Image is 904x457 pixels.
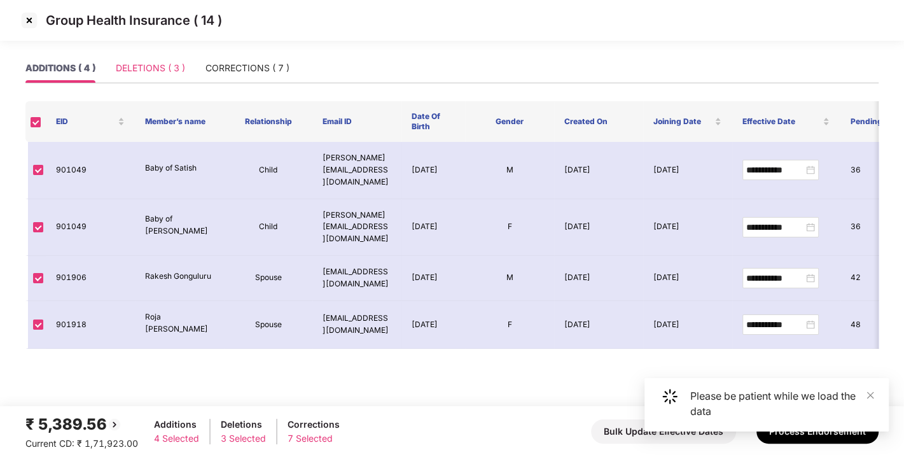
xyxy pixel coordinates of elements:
span: Current CD: ₹ 1,71,923.00 [25,438,138,449]
td: F [465,301,554,349]
td: [DATE] [554,256,643,301]
td: [DATE] [643,142,732,199]
div: Corrections [288,418,340,432]
p: Roja [PERSON_NAME] [145,311,214,335]
p: Rakesh Gonguluru [145,271,214,283]
span: EID [56,116,115,127]
td: 901049 [46,142,135,199]
div: Additions [154,418,199,432]
td: [DATE] [643,199,732,257]
td: M [465,142,554,199]
th: Relationship [224,101,313,142]
div: 3 Selected [221,432,266,446]
img: svg+xml;base64,PHN2ZyBpZD0iQ3Jvc3MtMzJ4MzIiIHhtbG5zPSJodHRwOi8vd3d3LnczLm9yZy8yMDAwL3N2ZyIgd2lkdG... [19,10,39,31]
th: EID [46,101,135,142]
th: Effective Date [732,101,840,142]
td: 901049 [46,199,135,257]
th: Created On [554,101,643,142]
td: [DATE] [554,301,643,349]
td: [DATE] [554,199,643,257]
div: Please be patient while we load the data [690,388,873,419]
td: Child [224,199,313,257]
td: M [465,256,554,301]
td: [DATE] [401,199,465,257]
td: 901906 [46,256,135,301]
span: Effective Date [742,116,820,127]
td: Child [224,142,313,199]
div: ₹ 5,389.56 [25,412,138,437]
td: [DATE] [401,301,465,349]
img: svg+xml;base64,PHN2ZyBpZD0iQmFjay0yMHgyMCIgeG1sbnM9Imh0dHA6Ly93d3cudzMub3JnLzIwMDAvc3ZnIiB3aWR0aD... [107,417,122,432]
p: Baby of Satish [145,162,214,174]
div: 4 Selected [154,432,199,446]
p: Baby of [PERSON_NAME] [145,213,214,237]
p: Group Health Insurance ( 14 ) [46,13,222,28]
span: Joining Date [653,116,713,127]
div: ADDITIONS ( 4 ) [25,61,95,75]
td: Spouse [224,256,313,301]
td: [DATE] [554,142,643,199]
div: 7 Selected [288,432,340,446]
td: [DATE] [401,142,465,199]
td: F [465,199,554,257]
span: close [866,391,875,400]
th: Gender [465,101,554,142]
td: Spouse [224,301,313,349]
td: [EMAIL_ADDRESS][DOMAIN_NAME] [312,301,401,349]
th: Member’s name [135,101,224,142]
div: Deletions [221,418,266,432]
td: [EMAIL_ADDRESS][DOMAIN_NAME] [312,256,401,301]
td: [DATE] [643,301,732,349]
div: DELETIONS ( 3 ) [116,61,185,75]
th: Joining Date [643,101,732,142]
td: 901918 [46,301,135,349]
img: icon [662,389,678,404]
div: CORRECTIONS ( 7 ) [205,61,289,75]
td: [DATE] [643,256,732,301]
td: [PERSON_NAME][EMAIL_ADDRESS][DOMAIN_NAME] [312,142,401,199]
th: Email ID [312,101,401,142]
button: Bulk Update Effective Dates [591,419,736,444]
th: Date Of Birth [401,101,465,142]
td: [DATE] [401,256,465,301]
td: [PERSON_NAME][EMAIL_ADDRESS][DOMAIN_NAME] [312,199,401,257]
